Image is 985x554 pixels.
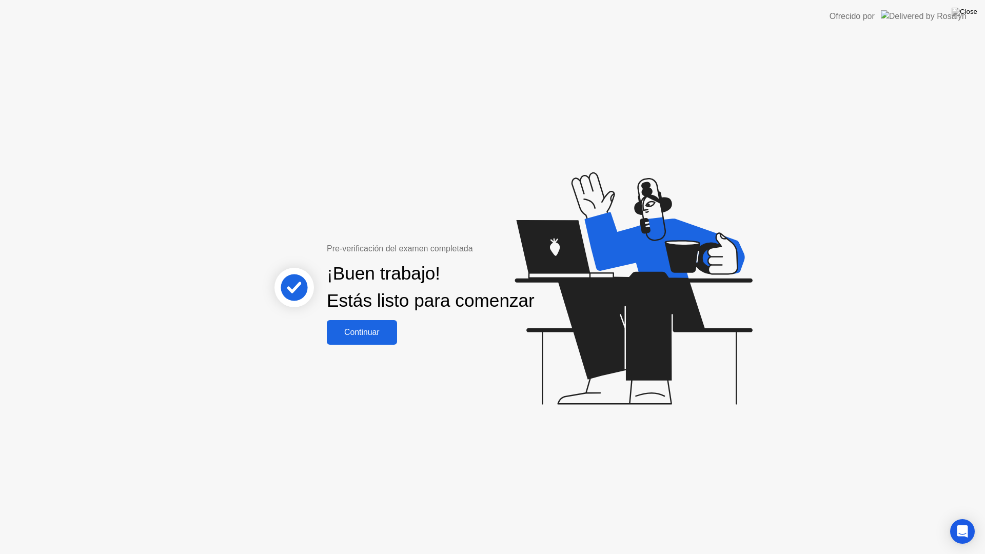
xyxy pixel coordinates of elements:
div: Pre-verificación del examen completada [327,243,539,255]
img: Close [952,8,977,16]
div: Open Intercom Messenger [950,519,975,544]
img: Delivered by Rosalyn [881,10,967,22]
div: Ofrecido por [830,10,875,23]
button: Continuar [327,320,397,345]
div: Continuar [330,328,394,337]
div: ¡Buen trabajo! Estás listo para comenzar [327,260,535,314]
